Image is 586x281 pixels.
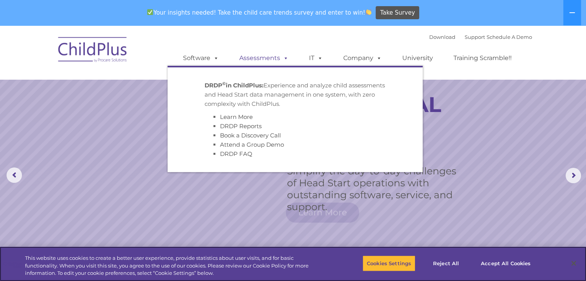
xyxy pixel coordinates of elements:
[380,6,415,20] span: Take Survey
[422,255,470,271] button: Reject All
[366,9,371,15] img: 👏
[395,50,441,66] a: University
[220,113,253,120] a: Learn More
[336,50,390,66] a: Company
[376,6,419,20] a: Take Survey
[147,9,153,15] img: ✅
[565,255,582,272] button: Close
[487,34,532,40] a: Schedule A Demo
[477,255,535,271] button: Accept All Cookies
[232,50,296,66] a: Assessments
[363,255,415,271] button: Cookies Settings
[220,150,252,157] a: DRDP FAQ
[429,34,532,40] font: |
[25,254,322,277] div: This website uses cookies to create a better user experience, provide statistics about user visit...
[107,82,140,88] span: Phone number
[220,122,262,130] a: DRDP Reports
[175,50,227,66] a: Software
[301,50,331,66] a: IT
[205,82,264,89] strong: DRDP in ChildPlus:
[465,34,485,40] a: Support
[220,141,284,148] a: Attend a Group Demo
[286,202,359,222] a: Learn More
[144,5,375,20] span: Your insights needed! Take the child care trends survey and enter to win!
[205,81,386,109] p: Experience and analyze child assessments and Head Start data management in one system, with zero ...
[54,32,131,70] img: ChildPlus by Procare Solutions
[429,34,455,40] a: Download
[287,165,458,213] rs-layer: Simplify the day-to-day challenges of Head Start operations with outstanding software, service, a...
[107,51,131,57] span: Last name
[446,50,519,66] a: Training Scramble!!
[220,132,281,139] a: Book a Discovery Call
[222,81,226,86] sup: ©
